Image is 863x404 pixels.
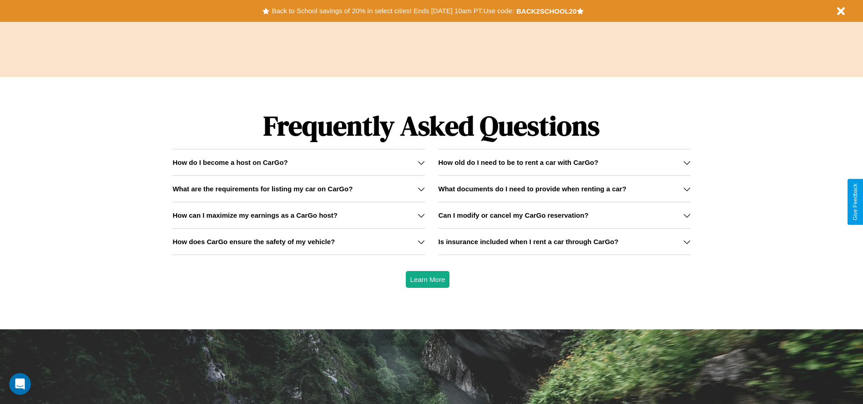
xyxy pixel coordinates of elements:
[172,102,690,149] h1: Frequently Asked Questions
[172,159,288,166] h3: How do I become a host on CarGo?
[852,184,858,220] div: Give Feedback
[9,373,31,395] iframe: Intercom live chat
[439,238,619,245] h3: Is insurance included when I rent a car through CarGo?
[516,7,577,15] b: BACK2SCHOOL20
[172,211,338,219] h3: How can I maximize my earnings as a CarGo host?
[439,185,626,193] h3: What documents do I need to provide when renting a car?
[439,159,599,166] h3: How old do I need to be to rent a car with CarGo?
[172,238,335,245] h3: How does CarGo ensure the safety of my vehicle?
[269,5,516,17] button: Back to School savings of 20% in select cities! Ends [DATE] 10am PT.Use code:
[172,185,353,193] h3: What are the requirements for listing my car on CarGo?
[406,271,450,288] button: Learn More
[439,211,589,219] h3: Can I modify or cancel my CarGo reservation?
